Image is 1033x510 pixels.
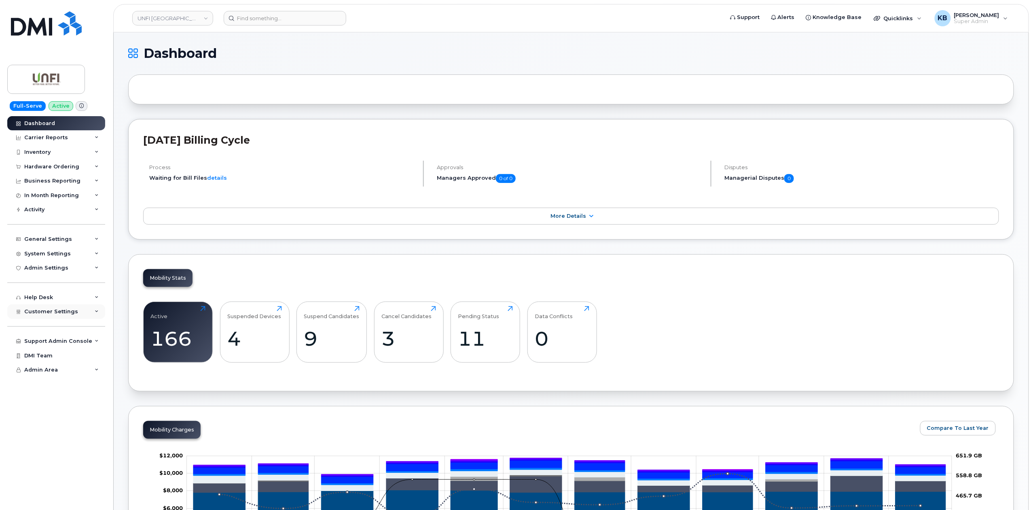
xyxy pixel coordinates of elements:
iframe: Messenger Launcher [998,475,1027,504]
a: details [207,174,227,181]
g: HST [193,461,946,483]
g: $0 [159,470,183,476]
a: Suspend Candidates9 [304,306,360,358]
div: 4 [227,327,282,351]
div: 9 [304,327,360,351]
a: Pending Status11 [458,306,513,358]
div: Cancel Candidates [381,306,432,319]
g: $0 [163,487,183,493]
tspan: $12,000 [159,452,183,459]
h2: [DATE] Billing Cycle [143,134,999,146]
div: Active [151,306,168,319]
div: Data Conflicts [535,306,573,319]
li: Waiting for Bill Files [149,174,416,182]
g: $0 [159,452,183,459]
button: Compare To Last Year [920,421,996,436]
a: Suspended Devices4 [227,306,282,358]
span: 0 of 0 [496,174,516,183]
h5: Managers Approved [437,174,704,183]
div: Pending Status [458,306,500,319]
span: More Details [550,213,586,219]
a: Data Conflicts0 [535,306,589,358]
div: 3 [381,327,436,351]
div: 166 [151,327,205,351]
div: 11 [458,327,513,351]
a: Cancel Candidates3 [381,306,436,358]
tspan: $8,000 [163,487,183,493]
tspan: 465.7 GB [956,492,982,499]
span: Compare To Last Year [927,424,989,432]
div: Suspend Candidates [304,306,360,319]
h4: Disputes [724,164,999,170]
tspan: $10,000 [159,470,183,476]
tspan: 558.8 GB [956,472,982,478]
div: Suspended Devices [227,306,281,319]
h4: Process [149,164,416,170]
span: Dashboard [144,47,217,59]
g: Features [193,470,946,491]
a: Active166 [151,306,205,358]
h4: Approvals [437,164,704,170]
g: Roaming [193,476,946,493]
h5: Managerial Disputes [724,174,999,183]
div: 0 [535,327,589,351]
tspan: 651.9 GB [956,452,982,459]
span: 0 [784,174,794,183]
